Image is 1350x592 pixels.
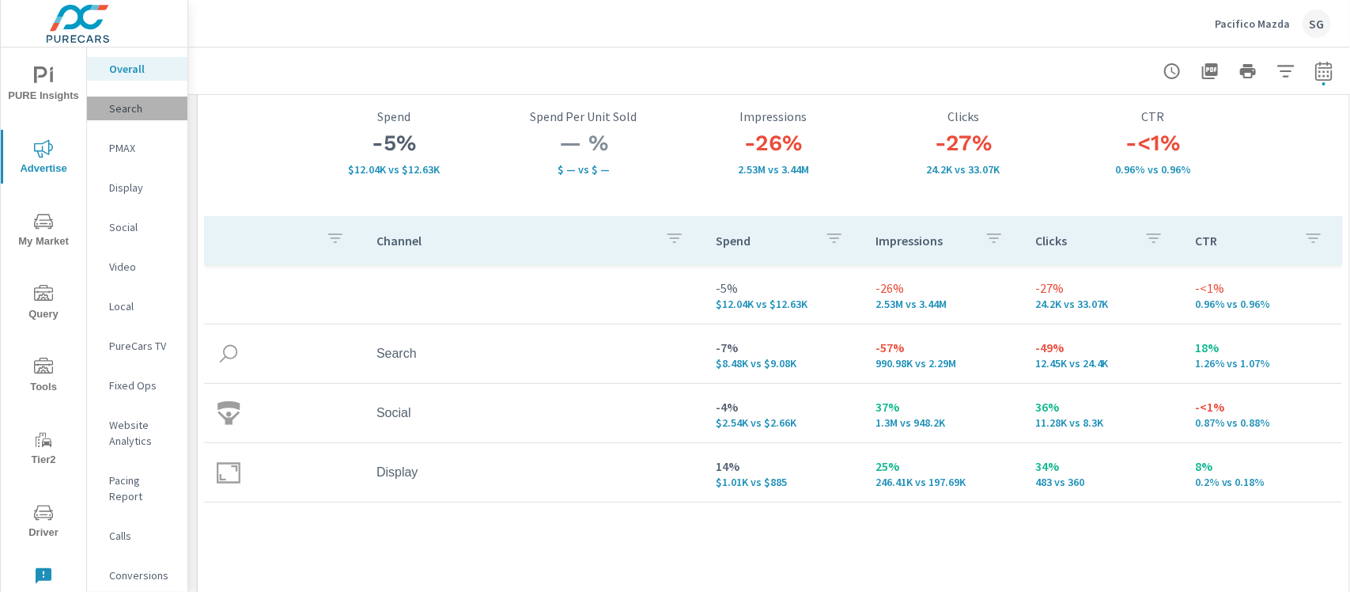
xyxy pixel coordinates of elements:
p: PureCars TV [109,338,175,354]
p: Pacifico Mazda [1215,17,1290,31]
p: 25% [875,457,1010,476]
img: icon-search.svg [217,342,240,366]
p: -<1% [1195,397,1329,416]
span: Query [6,285,81,324]
p: 24,204 vs 33,068 [868,163,1058,176]
p: Video [109,259,175,275]
p: Impressions [875,233,972,249]
p: Spend Per Unit Sold [489,109,679,123]
p: 0.96% vs 0.96% [1058,163,1248,176]
div: Search [87,97,187,120]
div: Video [87,255,187,279]
span: Tier2 [6,431,81,469]
div: Local [87,294,187,318]
p: Fixed Ops [109,378,175,393]
p: Spend [716,233,812,249]
p: 14% [716,457,850,476]
p: 0.96% vs 0.96% [1195,298,1329,310]
div: Display [87,176,187,199]
img: icon-display.svg [217,461,240,484]
p: Pacing Report [109,472,175,504]
div: Overall [87,57,187,81]
p: 12,445 vs 24,404 [1035,357,1170,370]
p: Website Analytics [109,417,175,449]
span: Tools [6,358,81,397]
span: Advertise [6,139,81,178]
p: 1,296,419 vs 948,197 [875,416,1010,429]
p: Local [109,298,175,314]
td: Display [364,453,703,492]
p: Calls [109,528,175,544]
div: SG [1303,9,1331,38]
p: Display [109,180,175,195]
img: icon-social.svg [217,401,240,425]
p: Overall [109,61,175,77]
p: 990,984 vs 2,289,174 [875,357,1010,370]
p: $12,038 vs $12,627 [716,298,850,310]
p: 246,411 vs 197,687 [875,476,1010,488]
span: Driver [6,503,81,542]
button: "Export Report to PDF" [1194,55,1226,87]
h3: -5% [299,130,489,157]
div: Pacing Report [87,469,187,508]
p: $8,481 vs $9,084 [716,357,850,370]
p: Impressions [679,109,868,123]
p: -57% [875,338,1010,357]
p: Social [109,219,175,235]
h3: -<1% [1058,130,1248,157]
p: -4% [716,397,850,416]
p: 34% [1035,457,1170,476]
span: My Market [6,212,81,251]
p: Clicks [1035,233,1132,249]
p: 483 vs 360 [1035,476,1170,488]
div: Conversions [87,564,187,587]
p: 2,533,814 vs 3,435,058 [875,298,1010,310]
p: 0.2% vs 0.18% [1195,476,1329,488]
div: Fixed Ops [87,374,187,397]
p: $2,545 vs $2,657 [716,416,850,429]
p: -7% [716,338,850,357]
button: Print Report [1232,55,1264,87]
p: -<1% [1195,279,1329,298]
div: Website Analytics [87,413,187,453]
h3: -27% [868,130,1058,157]
p: PMAX [109,140,175,156]
p: Conversions [109,567,175,583]
p: Channel [376,233,652,249]
div: Social [87,215,187,239]
p: Spend [299,109,489,123]
p: 0.87% vs 0.88% [1195,416,1329,429]
div: PMAX [87,136,187,160]
p: 11,276 vs 8,304 [1035,416,1170,429]
p: 37% [875,397,1010,416]
button: Select Date Range [1308,55,1340,87]
td: Social [364,393,703,433]
p: -26% [875,279,1010,298]
p: Search [109,101,175,116]
p: -27% [1035,279,1170,298]
p: 1.26% vs 1.07% [1195,357,1329,370]
p: Clicks [868,109,1058,123]
p: CTR [1058,109,1248,123]
p: CTR [1195,233,1291,249]
p: $1,013 vs $885 [716,476,850,488]
td: Search [364,334,703,374]
h3: — % [489,130,679,157]
p: 2.53M vs 3.44M [679,163,868,176]
p: 36% [1035,397,1170,416]
p: $ — vs $ — [489,163,679,176]
p: 18% [1195,338,1329,357]
div: Calls [87,524,187,548]
p: $12,038 vs $12,627 [299,163,489,176]
div: PureCars TV [87,334,187,358]
p: -49% [1035,338,1170,357]
button: Apply Filters [1270,55,1302,87]
p: -5% [716,279,850,298]
span: PURE Insights [6,66,81,105]
h3: -26% [679,130,868,157]
p: 24,204 vs 33,068 [1035,298,1170,310]
p: 8% [1195,457,1329,476]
